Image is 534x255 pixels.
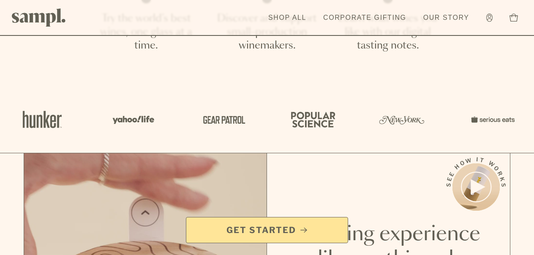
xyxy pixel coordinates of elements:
a: Our Story [419,8,474,27]
a: Corporate Gifting [319,8,411,27]
img: Artboard_4_28b4d326-c26e-48f9-9c80-911f17d6414e_x450.png [286,101,337,138]
img: Artboard_3_0b291449-6e8c-4d07-b2c2-3f3601a19cd1_x450.png [376,101,427,138]
img: Artboard_7_5b34974b-f019-449e-91fb-745f8d0877ee_x450.png [466,101,517,138]
img: Artboard_6_04f9a106-072f-468a-bdd7-f11783b05722_x450.png [107,101,158,138]
img: Artboard_5_7fdae55a-36fd-43f7-8bfd-f74a06a2878e_x450.png [197,101,248,138]
a: Shop All [264,8,311,27]
img: Artboard_1_c8cd28af-0030-4af1-819c-248e302c7f06_x450.png [17,101,68,138]
img: Sampl logo [12,8,66,27]
button: See how it works [452,163,500,211]
a: Get Started [186,217,348,243]
span: Get Started [226,224,296,236]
